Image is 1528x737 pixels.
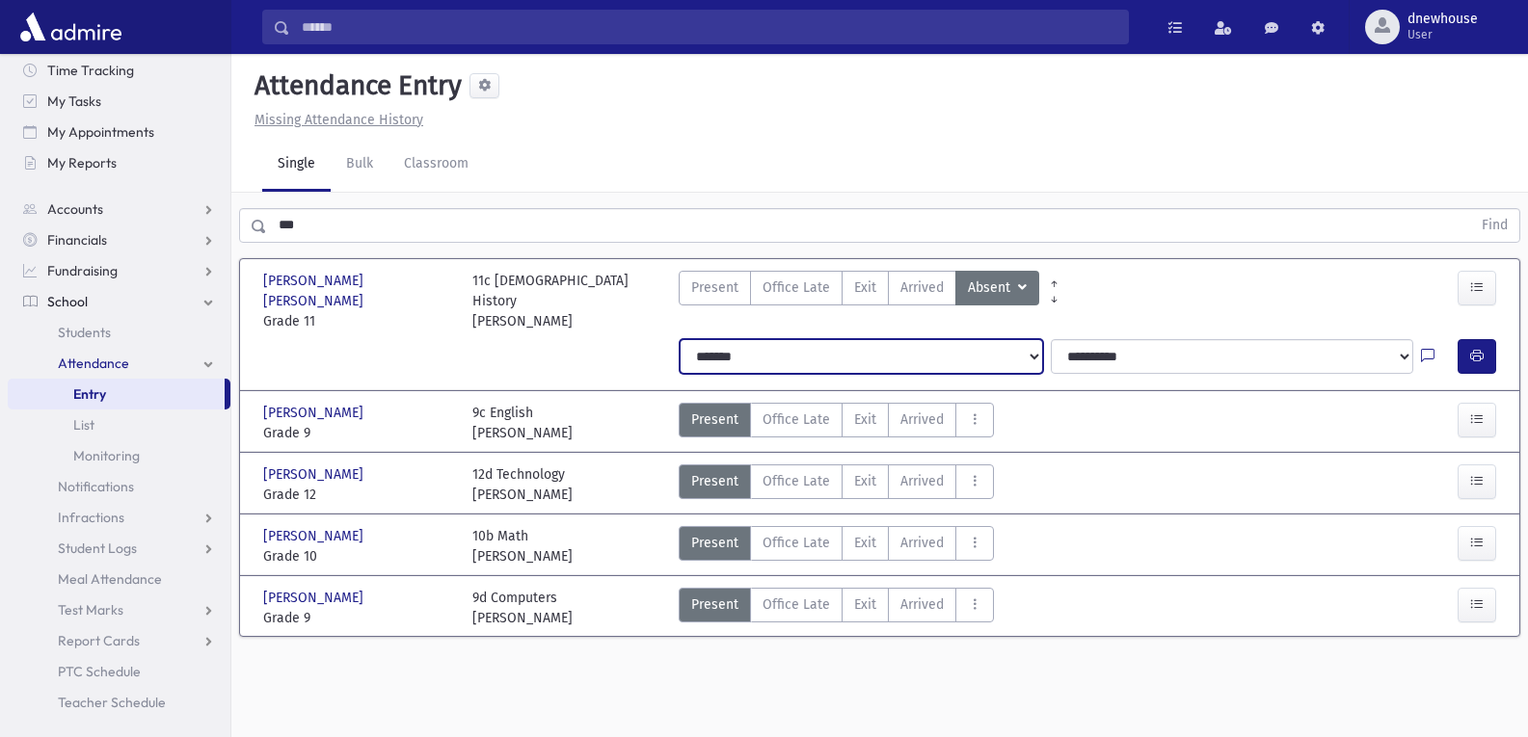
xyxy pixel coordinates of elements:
span: Grade 9 [263,423,453,443]
input: Search [290,10,1128,44]
a: Students [8,317,230,348]
div: 10b Math [PERSON_NAME] [472,526,573,566]
span: Time Tracking [47,62,134,79]
span: Students [58,324,111,341]
a: Attendance [8,348,230,379]
h5: Attendance Entry [247,69,462,102]
span: Present [691,277,738,298]
u: Missing Attendance History [255,112,423,128]
div: AttTypes [679,588,994,628]
span: Exit [854,409,876,430]
a: My Appointments [8,117,230,147]
img: AdmirePro [15,8,126,46]
span: List [73,416,94,434]
span: Arrived [900,533,944,553]
span: Grade 11 [263,311,453,331]
a: List [8,409,230,440]
span: Test Marks [58,601,123,619]
a: Time Tracking [8,55,230,86]
span: Financials [47,231,107,249]
span: Fundraising [47,262,118,279]
button: Find [1470,209,1519,242]
span: Student Logs [58,540,137,557]
div: 12d Technology [PERSON_NAME] [472,464,573,505]
span: User [1407,27,1478,42]
span: Office Late [763,409,830,430]
div: 9d Computers [PERSON_NAME] [472,588,573,628]
a: Monitoring [8,440,230,471]
a: Entry [8,379,225,409]
span: Grade 10 [263,546,453,566]
div: AttTypes [679,403,994,443]
a: Financials [8,224,230,255]
span: Present [691,533,738,553]
span: Infractions [58,509,124,526]
a: Fundraising [8,255,230,286]
span: Absent [968,277,1014,299]
span: Arrived [900,409,944,430]
a: School [8,286,230,317]
span: [PERSON_NAME] [263,526,367,546]
span: Arrived [900,594,944,615]
a: Infractions [8,502,230,533]
span: Office Late [763,471,830,491]
a: Report Cards [8,625,230,656]
span: Office Late [763,277,830,298]
button: Absent [955,271,1039,305]
a: Classroom [389,138,484,192]
a: Student Logs [8,533,230,564]
span: Office Late [763,594,830,615]
div: AttTypes [679,464,994,505]
span: PTC Schedule [58,663,141,680]
span: Present [691,409,738,430]
span: Present [691,471,738,491]
a: Test Marks [8,594,230,625]
span: Present [691,594,738,615]
span: Accounts [47,200,103,218]
div: 11c [DEMOGRAPHIC_DATA] History [PERSON_NAME] [472,271,662,331]
span: Exit [854,594,876,615]
span: dnewhouse [1407,12,1478,27]
a: Notifications [8,471,230,502]
span: Arrived [900,277,944,298]
span: Notifications [58,478,134,495]
a: My Tasks [8,86,230,117]
span: Teacher Schedule [58,694,166,711]
a: Missing Attendance History [247,112,423,128]
a: Single [262,138,331,192]
a: Accounts [8,194,230,224]
span: Entry [73,385,106,403]
span: Exit [854,471,876,491]
span: [PERSON_NAME] [263,464,367,485]
div: AttTypes [679,271,1039,331]
div: 9c English [PERSON_NAME] [472,403,573,443]
span: Office Late [763,533,830,553]
span: My Appointments [47,123,154,141]
a: Bulk [331,138,389,192]
span: Grade 9 [263,608,453,628]
span: Report Cards [58,632,140,649]
span: School [47,293,88,310]
span: [PERSON_NAME] [PERSON_NAME] [263,271,453,311]
span: Arrived [900,471,944,491]
span: Attendance [58,355,129,372]
span: Grade 12 [263,485,453,505]
span: My Reports [47,154,117,171]
a: PTC Schedule [8,656,230,687]
span: Meal Attendance [58,570,162,588]
span: [PERSON_NAME] [263,403,367,423]
span: [PERSON_NAME] [263,588,367,608]
a: Teacher Schedule [8,687,230,718]
a: My Reports [8,147,230,178]
div: AttTypes [679,526,994,566]
span: Monitoring [73,447,140,464]
a: Meal Attendance [8,564,230,594]
span: Exit [854,277,876,298]
span: My Tasks [47,92,101,110]
span: Exit [854,533,876,553]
